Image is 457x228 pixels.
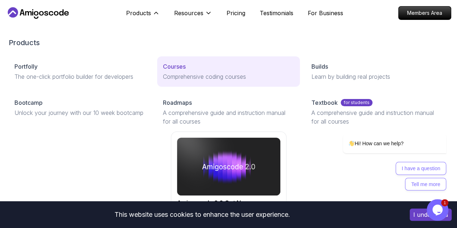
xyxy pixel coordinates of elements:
p: Roadmaps [163,98,192,107]
img: amigoscode 2.0 [177,138,280,195]
p: Unlock your journey with our 10 week bootcamp [14,108,146,117]
a: Members Area [398,6,451,20]
button: Accept cookies [410,208,452,221]
p: A comprehensive guide and instruction manual for all courses [311,108,443,126]
a: RoadmapsA comprehensive guide and instruction manual for all courses [157,93,300,132]
a: For Business [308,9,343,17]
p: Products [126,9,151,17]
iframe: chat widget [427,199,450,221]
p: Comprehensive coding courses [163,72,294,81]
h2: Amigoscode 2.0 Out Now [177,198,280,207]
a: PortfollyThe one-click portfolio builder for developers [9,56,151,87]
p: Portfolly [14,62,38,71]
a: BootcampUnlock your journey with our 10 week bootcamp [9,93,151,123]
a: Pricing [227,9,245,17]
p: Builds [311,62,328,71]
button: Resources [174,9,212,23]
iframe: chat widget [320,69,450,195]
p: Learn by building real projects [311,72,443,81]
a: CoursesComprehensive coding courses [157,56,300,87]
h2: Products [9,38,448,48]
a: BuildsLearn by building real projects [306,56,448,87]
p: Textbook [311,98,338,107]
button: Products [126,9,160,23]
p: Members Area [398,7,451,20]
p: Resources [174,9,203,17]
p: Bootcamp [14,98,43,107]
a: Textbookfor studentsA comprehensive guide and instruction manual for all courses [306,93,448,132]
div: This website uses cookies to enhance the user experience. [5,207,399,223]
p: A comprehensive guide and instruction manual for all courses [163,108,294,126]
p: The one-click portfolio builder for developers [14,72,146,81]
a: Testimonials [260,9,293,17]
p: Courses [163,62,186,71]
